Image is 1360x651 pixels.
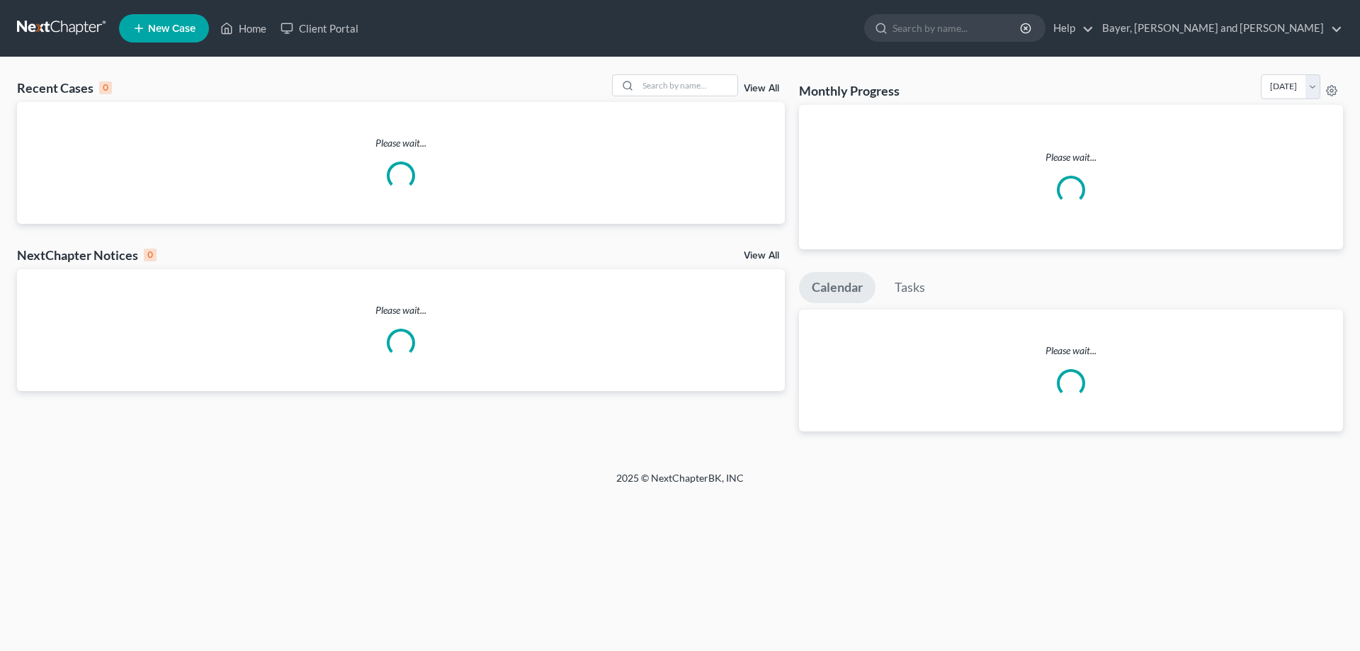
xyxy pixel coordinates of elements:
a: View All [744,251,779,261]
a: Tasks [882,272,938,303]
input: Search by name... [892,15,1022,41]
div: 0 [99,81,112,94]
div: NextChapter Notices [17,247,157,264]
p: Please wait... [799,344,1343,358]
a: Calendar [799,272,875,303]
a: Home [213,16,273,41]
input: Search by name... [638,75,737,96]
p: Please wait... [17,303,785,317]
div: 2025 © NextChapterBK, INC [276,471,1084,497]
a: Client Portal [273,16,365,41]
div: Recent Cases [17,79,112,96]
a: Bayer, [PERSON_NAME] and [PERSON_NAME] [1095,16,1342,41]
div: 0 [144,249,157,261]
p: Please wait... [17,136,785,150]
a: Help [1046,16,1094,41]
p: Please wait... [810,150,1332,164]
a: View All [744,84,779,94]
h3: Monthly Progress [799,82,900,99]
span: New Case [148,23,195,34]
